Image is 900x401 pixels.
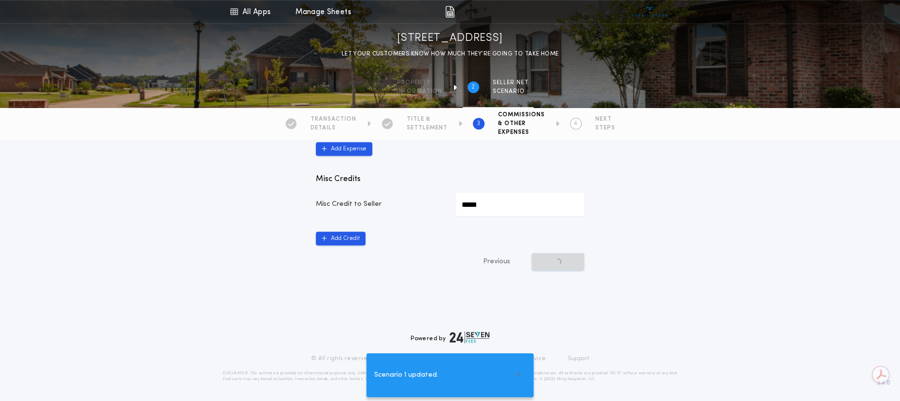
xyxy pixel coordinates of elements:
span: TITLE & [407,115,448,123]
span: COMMISSIONS [498,111,545,119]
span: TRANSACTION [311,115,356,123]
span: SELLER NET [493,79,529,87]
h2: 3 [477,120,480,128]
p: Misc Credit to Seller [316,200,444,209]
h2: 4 [574,120,577,128]
span: & OTHER [498,120,545,128]
img: logo [450,331,489,343]
span: NEXT [595,115,615,123]
p: Misc Credits [316,173,584,185]
span: DETAILS [311,124,356,132]
span: Scenario 1 updated. [374,370,438,381]
h2: 2 [471,83,475,91]
h1: [STREET_ADDRESS] [397,31,503,46]
span: EXPENSES [498,128,545,136]
span: Property [397,79,442,87]
span: SCENARIO [493,88,529,95]
p: LET YOUR CUSTOMERS KNOW HOW MUCH THEY’RE GOING TO TAKE HOME [342,49,559,59]
button: Previous [464,253,530,271]
span: STEPS [595,124,615,132]
div: Powered by [411,331,489,343]
span: SETTLEMENT [407,124,448,132]
span: information [397,88,442,95]
button: Add Credit [316,232,365,245]
img: img [445,6,454,18]
img: vs-icon [632,7,668,17]
button: Add Expense [316,142,372,156]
